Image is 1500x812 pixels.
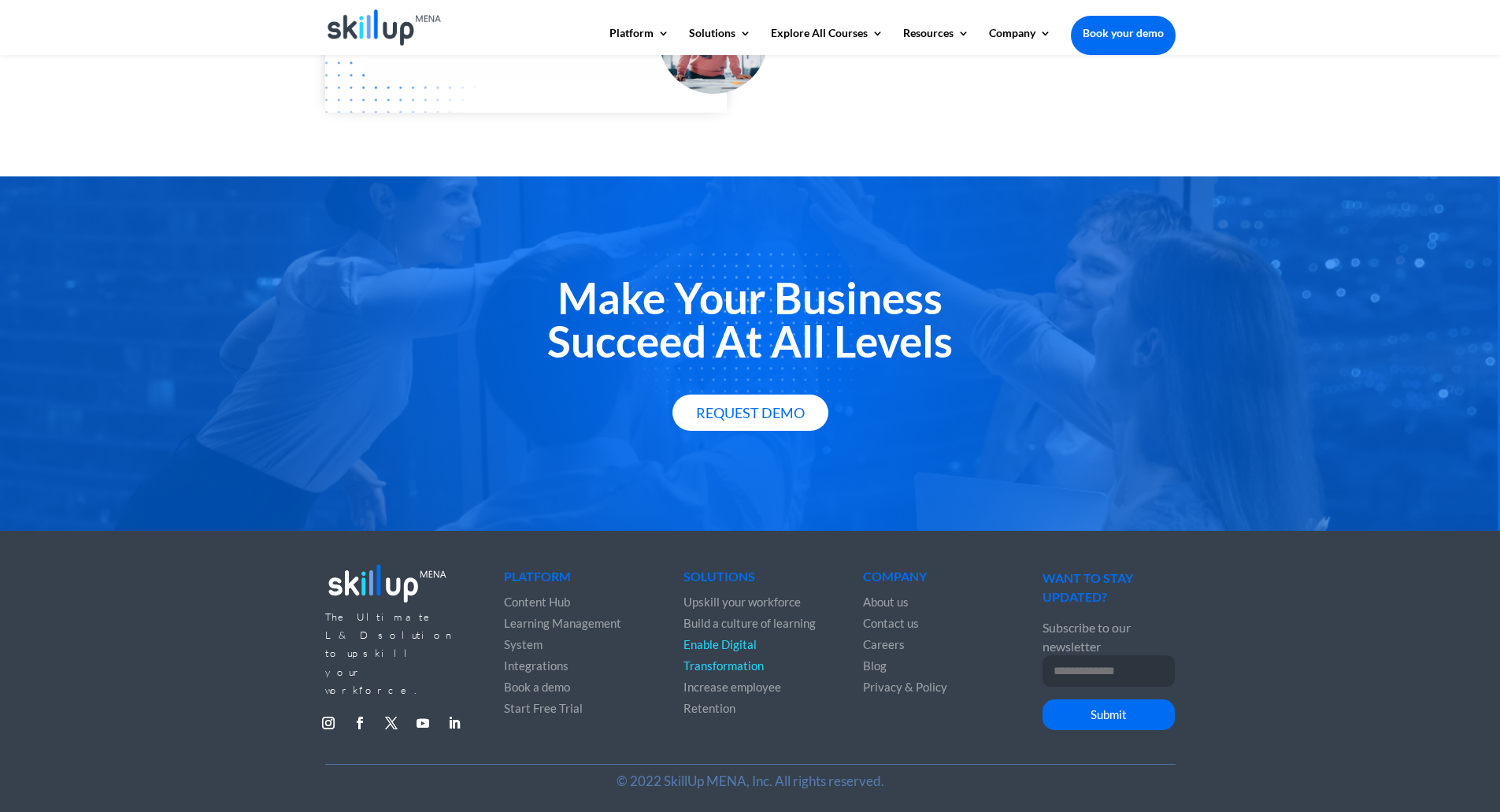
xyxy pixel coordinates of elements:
[504,595,570,609] a: Content Hub
[1043,699,1175,731] button: Submit
[683,680,781,715] a: Increase employee Retention
[325,772,1176,790] p: © 2022 SkillUp MENA, Inc. All rights reserved.
[325,610,455,697] span: The Ultimate L&D solution to upskill your workforce.
[379,710,404,736] a: Follow on X
[347,710,372,736] a: Follow on Facebook
[1238,642,1500,812] iframe: Chat Widget
[672,395,828,432] a: Request Demo
[863,658,887,673] a: Blog
[863,680,947,694] a: Privacy & Policy
[771,28,883,54] a: Explore All Courses
[903,28,969,54] a: Resources
[504,658,569,673] a: Integrations
[863,570,995,591] h4: Company
[504,570,636,591] h4: Platform
[325,276,1176,371] h2: Make Your Business Succeed At All Levels
[504,616,621,651] a: Learning Management System
[504,701,583,715] a: Start Free Trial
[609,28,669,54] a: Platform
[863,595,909,609] a: About us
[325,559,450,606] img: footer_logo
[504,680,570,694] a: Book a demo
[1043,618,1175,655] p: Subscribe to our newsletter
[410,710,435,736] a: Follow on Youtube
[328,9,442,46] img: Skillup Mena
[1071,16,1176,50] a: Book your demo
[683,570,816,591] h4: Solutions
[863,637,905,651] a: Careers
[1043,570,1133,603] span: WANT TO STAY UPDATED?
[442,710,467,736] a: Follow on LinkedIn
[863,616,919,630] a: Contact us
[683,616,816,630] a: Build a culture of learning
[683,595,801,609] a: Upskill your workforce
[683,637,764,673] a: Enable Digital Transformation
[1091,707,1127,721] span: Submit
[989,28,1051,54] a: Company
[316,710,341,736] a: Follow on Instagram
[689,28,751,54] a: Solutions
